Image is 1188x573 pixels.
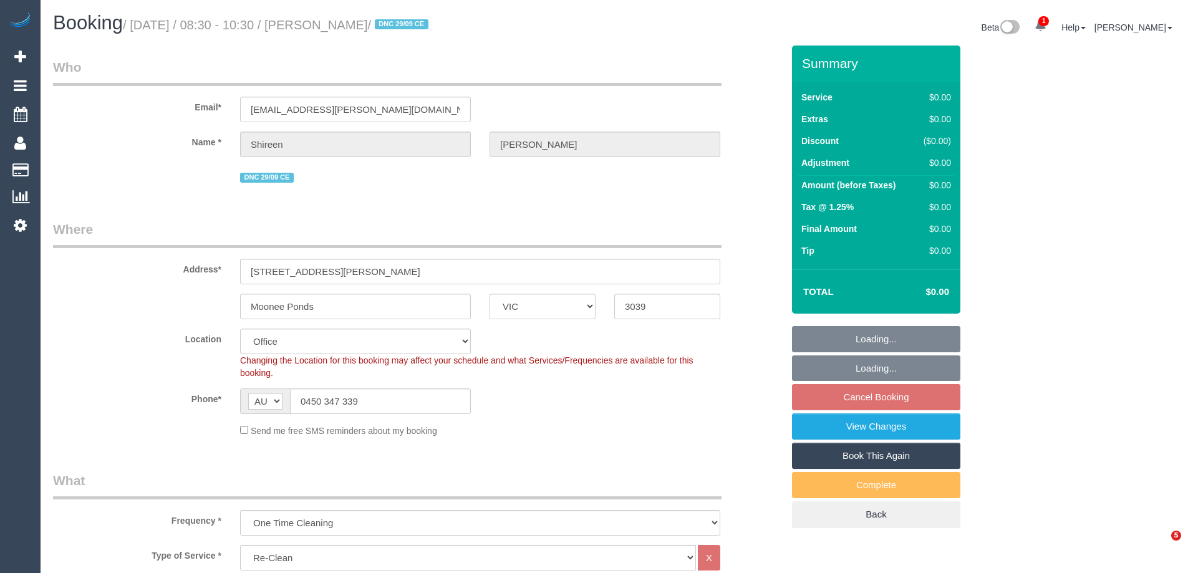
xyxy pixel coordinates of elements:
a: Back [792,501,960,527]
label: Final Amount [801,223,857,235]
small: / [DATE] / 08:30 - 10:30 / [PERSON_NAME] [123,18,432,32]
legend: What [53,471,722,499]
label: Frequency * [44,510,231,527]
input: Post Code* [614,294,720,319]
span: / [368,18,432,32]
h4: $0.00 [889,287,949,297]
span: Send me free SMS reminders about my booking [251,426,437,436]
input: Phone* [290,388,471,414]
label: Amount (before Taxes) [801,179,896,191]
img: Automaid Logo [7,12,32,30]
input: Suburb* [240,294,471,319]
label: Address* [44,259,231,276]
span: DNC 29/09 CE [240,173,294,183]
label: Tax @ 1.25% [801,201,854,213]
span: DNC 29/09 CE [375,19,428,29]
div: ($0.00) [918,135,951,147]
div: $0.00 [918,223,951,235]
span: Changing the Location for this booking may affect your schedule and what Services/Frequencies are... [240,355,693,378]
a: View Changes [792,413,960,440]
div: $0.00 [918,201,951,213]
label: Location [44,329,231,345]
input: Email* [240,97,471,122]
a: Book This Again [792,443,960,469]
div: $0.00 [918,113,951,125]
label: Tip [801,244,814,257]
span: 5 [1171,531,1181,541]
label: Name * [44,132,231,148]
img: New interface [999,20,1020,36]
label: Email* [44,97,231,113]
label: Adjustment [801,156,849,169]
iframe: Intercom live chat [1146,531,1176,561]
strong: Total [803,286,834,297]
label: Extras [801,113,828,125]
input: First Name* [240,132,471,157]
a: [PERSON_NAME] [1094,22,1172,32]
div: $0.00 [918,91,951,104]
div: $0.00 [918,156,951,169]
span: Booking [53,12,123,34]
div: $0.00 [918,179,951,191]
legend: Who [53,58,722,86]
label: Service [801,91,833,104]
div: $0.00 [918,244,951,257]
label: Phone* [44,388,231,405]
input: Last Name* [490,132,720,157]
legend: Where [53,220,722,248]
a: Help [1061,22,1086,32]
a: 1 [1028,12,1053,40]
h3: Summary [802,56,954,70]
label: Discount [801,135,839,147]
label: Type of Service * [44,545,231,562]
span: 1 [1038,16,1049,26]
a: Beta [982,22,1020,32]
